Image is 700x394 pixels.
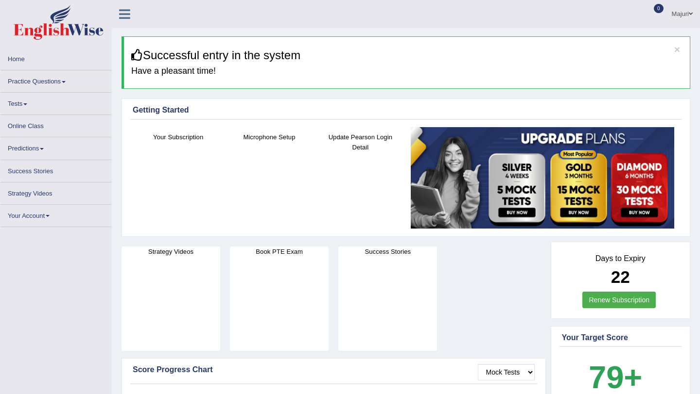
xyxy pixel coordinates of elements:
[320,132,401,152] h4: Update Pearson Login Detail
[611,267,630,286] b: 22
[133,364,535,376] div: Score Progress Chart
[562,332,680,344] div: Your Target Score
[0,160,111,179] a: Success Stories
[338,246,437,257] h4: Success Stories
[411,127,674,229] img: small5.jpg
[230,246,329,257] h4: Book PTE Exam
[674,44,680,54] button: ×
[138,132,219,142] h4: Your Subscription
[122,246,220,257] h4: Strategy Videos
[0,70,111,89] a: Practice Questions
[0,93,111,112] a: Tests
[0,115,111,134] a: Online Class
[0,48,111,67] a: Home
[131,66,682,76] h4: Have a pleasant time!
[0,205,111,224] a: Your Account
[131,49,682,62] h3: Successful entry in the system
[0,137,111,156] a: Predictions
[133,104,679,116] div: Getting Started
[0,182,111,201] a: Strategy Videos
[562,254,680,263] h4: Days to Expiry
[654,4,664,13] span: 0
[582,292,656,308] a: Renew Subscription
[228,132,310,142] h4: Microphone Setup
